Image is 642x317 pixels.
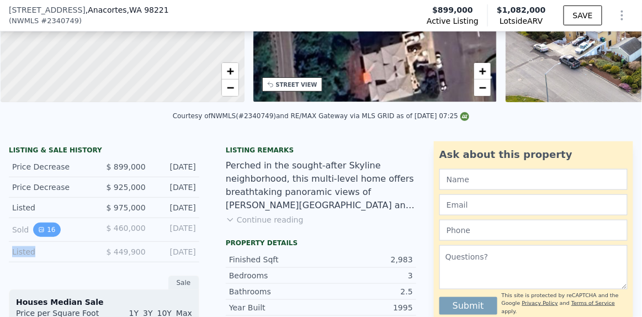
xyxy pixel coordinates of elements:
span: Active Listing [427,15,479,27]
button: Continue reading [226,214,304,225]
div: 2,983 [321,254,413,265]
span: $899,000 [432,4,473,15]
button: Submit [439,297,497,315]
div: Year Built [229,302,321,313]
a: Zoom out [474,80,491,96]
div: LISTING & SALE HISTORY [9,146,199,157]
div: Courtesy of NWMLS (#2340749) and RE/MAX Gateway via MLS GRID as of [DATE] 07:25 [173,112,469,120]
div: Bathrooms [229,286,321,297]
div: [DATE] [155,202,196,213]
span: $ 975,000 [106,203,145,212]
span: $ 460,000 [106,224,145,233]
div: Listing remarks [226,146,416,155]
div: Perched in the sought-after Skyline neighborhood, this multi-level home offers breathtaking panor... [226,159,416,212]
img: NWMLS Logo [460,112,469,121]
span: $ 449,900 [106,247,145,256]
div: Price Decrease [12,161,95,172]
div: [DATE] [155,246,196,257]
div: 1995 [321,302,413,313]
div: [DATE] [155,182,196,193]
span: $ 899,000 [106,162,145,171]
span: − [226,81,234,94]
div: Listed [12,202,95,213]
input: Email [439,194,628,215]
span: $1,082,000 [497,6,546,14]
div: Ask about this property [439,147,628,162]
a: Terms of Service [571,300,615,306]
div: ( ) [9,15,82,27]
button: View historical data [33,223,60,237]
div: 3 [321,270,413,281]
div: Price Decrease [12,182,95,193]
div: Sold [12,223,95,237]
span: [STREET_ADDRESS] [9,4,86,15]
span: , WA 98221 [127,6,169,14]
input: Name [439,169,628,190]
button: Show Options [611,4,633,27]
div: [DATE] [155,223,196,237]
div: Bedrooms [229,270,321,281]
div: This site is protected by reCAPTCHA and the Google and apply. [502,292,628,315]
div: Houses Median Sale [16,297,192,308]
div: [DATE] [155,161,196,172]
span: − [479,81,486,94]
div: Property details [226,239,416,247]
a: Zoom in [222,63,238,80]
div: Sale [168,276,199,290]
span: # 2340749 [41,15,79,27]
button: SAVE [564,6,602,25]
a: Privacy Policy [522,300,558,306]
a: Zoom out [222,80,238,96]
span: + [226,64,234,78]
span: , Anacortes [86,4,169,15]
input: Phone [439,220,628,241]
span: + [479,64,486,78]
span: Lotside ARV [497,15,546,27]
div: STREET VIEW [276,81,317,89]
div: Finished Sqft [229,254,321,265]
a: Zoom in [474,63,491,80]
span: NWMLS [12,15,39,27]
span: $ 925,000 [106,183,145,192]
div: 2.5 [321,286,413,297]
div: Listed [12,246,95,257]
